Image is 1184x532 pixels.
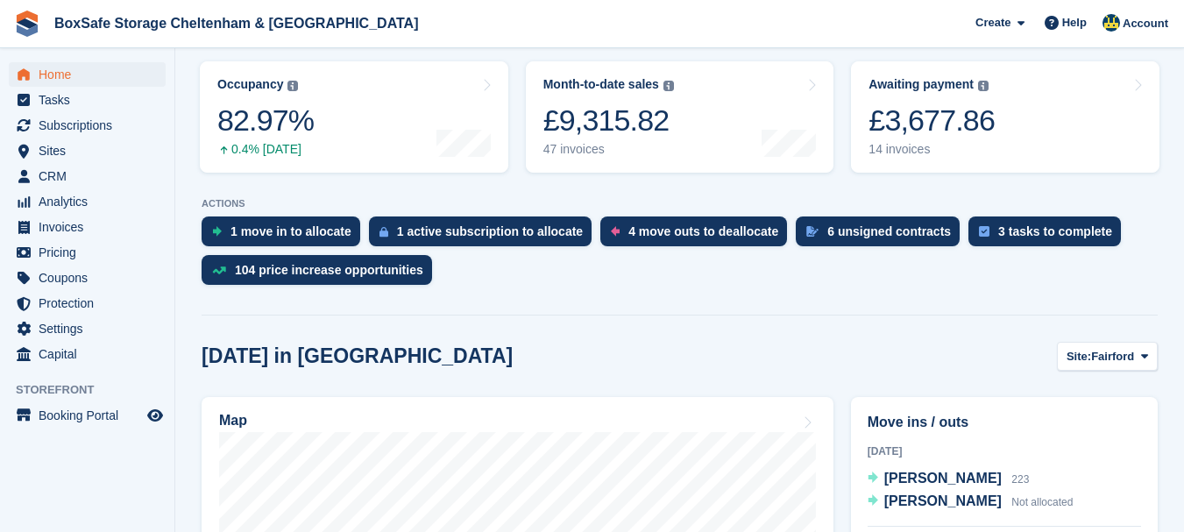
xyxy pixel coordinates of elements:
a: menu [9,316,166,341]
img: contract_signature_icon-13c848040528278c33f63329250d36e43548de30e8caae1d1a13099fd9432cc5.svg [806,226,819,237]
div: £9,315.82 [543,103,674,138]
span: Home [39,62,144,87]
span: Capital [39,342,144,366]
div: 4 move outs to deallocate [628,224,778,238]
span: Pricing [39,240,144,265]
span: Sites [39,138,144,163]
span: Fairford [1091,348,1134,365]
a: Occupancy 82.97% 0.4% [DATE] [200,61,508,173]
a: Awaiting payment £3,677.86 14 invoices [851,61,1159,173]
span: Storefront [16,381,174,399]
div: 47 invoices [543,142,674,157]
img: icon-info-grey-7440780725fd019a000dd9b08b2336e03edf1995a4989e88bcd33f0948082b44.svg [287,81,298,91]
div: 1 move in to allocate [230,224,351,238]
img: move_outs_to_deallocate_icon-f764333ba52eb49d3ac5e1228854f67142a1ed5810a6f6cc68b1a99e826820c5.svg [611,226,620,237]
span: Create [975,14,1010,32]
a: BoxSafe Storage Cheltenham & [GEOGRAPHIC_DATA] [47,9,425,38]
a: menu [9,266,166,290]
span: Subscriptions [39,113,144,138]
span: CRM [39,164,144,188]
img: task-75834270c22a3079a89374b754ae025e5fb1db73e45f91037f5363f120a921f8.svg [979,226,989,237]
a: 1 active subscription to allocate [369,216,600,255]
span: Tasks [39,88,144,112]
img: Kim Virabi [1102,14,1120,32]
img: stora-icon-8386f47178a22dfd0bd8f6a31ec36ba5ce8667c1dd55bd0f319d3a0aa187defe.svg [14,11,40,37]
div: 82.97% [217,103,314,138]
a: 104 price increase opportunities [202,255,441,294]
a: menu [9,113,166,138]
a: 1 move in to allocate [202,216,369,255]
a: menu [9,189,166,214]
a: menu [9,291,166,316]
button: Site: Fairford [1057,342,1158,371]
div: 3 tasks to complete [998,224,1112,238]
div: 14 invoices [869,142,995,157]
a: 3 tasks to complete [968,216,1130,255]
img: icon-info-grey-7440780725fd019a000dd9b08b2336e03edf1995a4989e88bcd33f0948082b44.svg [978,81,989,91]
a: Month-to-date sales £9,315.82 47 invoices [526,61,834,173]
span: Site: [1067,348,1091,365]
span: 223 [1011,473,1029,486]
a: menu [9,403,166,428]
div: £3,677.86 [869,103,995,138]
img: price_increase_opportunities-93ffe204e8149a01c8c9dc8f82e8f89637d9d84a8eef4429ea346261dce0b2c0.svg [212,266,226,274]
img: active_subscription_to_allocate_icon-d502201f5373d7db506a760aba3b589e785aa758c864c3986d89f69b8ff3... [379,226,388,238]
img: move_ins_to_allocate_icon-fdf77a2bb77ea45bf5b3d319d69a93e2d87916cf1d5bf7949dd705db3b84f3ca.svg [212,226,222,237]
span: Account [1123,15,1168,32]
div: Occupancy [217,77,283,92]
div: 0.4% [DATE] [217,142,314,157]
span: Booking Portal [39,403,144,428]
span: Analytics [39,189,144,214]
div: [DATE] [868,443,1141,459]
a: menu [9,240,166,265]
a: 6 unsigned contracts [796,216,968,255]
a: menu [9,215,166,239]
a: menu [9,62,166,87]
h2: Move ins / outs [868,412,1141,433]
a: menu [9,342,166,366]
a: [PERSON_NAME] Not allocated [868,491,1074,514]
h2: Map [219,413,247,429]
a: Preview store [145,405,166,426]
span: Invoices [39,215,144,239]
h2: [DATE] in [GEOGRAPHIC_DATA] [202,344,513,368]
a: menu [9,138,166,163]
div: 1 active subscription to allocate [397,224,583,238]
a: menu [9,88,166,112]
a: [PERSON_NAME] 223 [868,468,1030,491]
span: Protection [39,291,144,316]
span: Settings [39,316,144,341]
div: 6 unsigned contracts [827,224,951,238]
p: ACTIONS [202,198,1158,209]
span: Coupons [39,266,144,290]
span: Help [1062,14,1087,32]
span: [PERSON_NAME] [884,471,1002,486]
div: 104 price increase opportunities [235,263,423,277]
span: [PERSON_NAME] [884,493,1002,508]
div: Month-to-date sales [543,77,659,92]
span: Not allocated [1011,496,1073,508]
a: 4 move outs to deallocate [600,216,796,255]
div: Awaiting payment [869,77,974,92]
img: icon-info-grey-7440780725fd019a000dd9b08b2336e03edf1995a4989e88bcd33f0948082b44.svg [663,81,674,91]
a: menu [9,164,166,188]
